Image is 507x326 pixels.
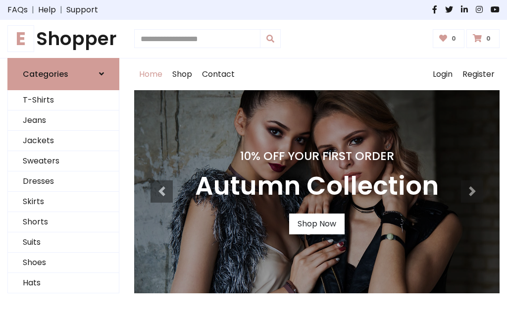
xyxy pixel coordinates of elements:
a: Sweaters [8,151,119,171]
a: Jackets [8,131,119,151]
h6: Categories [23,69,68,79]
a: Hats [8,273,119,293]
a: Login [428,58,457,90]
span: 0 [449,34,458,43]
a: Register [457,58,500,90]
a: Home [134,58,167,90]
a: Support [66,4,98,16]
a: Shorts [8,212,119,232]
a: Categories [7,58,119,90]
a: Contact [197,58,240,90]
span: E [7,25,34,52]
h4: 10% Off Your First Order [195,149,439,163]
a: Skirts [8,192,119,212]
h3: Autumn Collection [195,171,439,202]
a: EShopper [7,28,119,50]
a: Shop Now [289,214,345,234]
h1: Shopper [7,28,119,50]
a: 0 [433,29,465,48]
a: Help [38,4,56,16]
a: Shop [167,58,197,90]
a: FAQs [7,4,28,16]
span: | [56,4,66,16]
span: 0 [484,34,493,43]
a: Dresses [8,171,119,192]
a: Suits [8,232,119,253]
a: 0 [466,29,500,48]
span: | [28,4,38,16]
a: Shoes [8,253,119,273]
a: Jeans [8,110,119,131]
a: T-Shirts [8,90,119,110]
